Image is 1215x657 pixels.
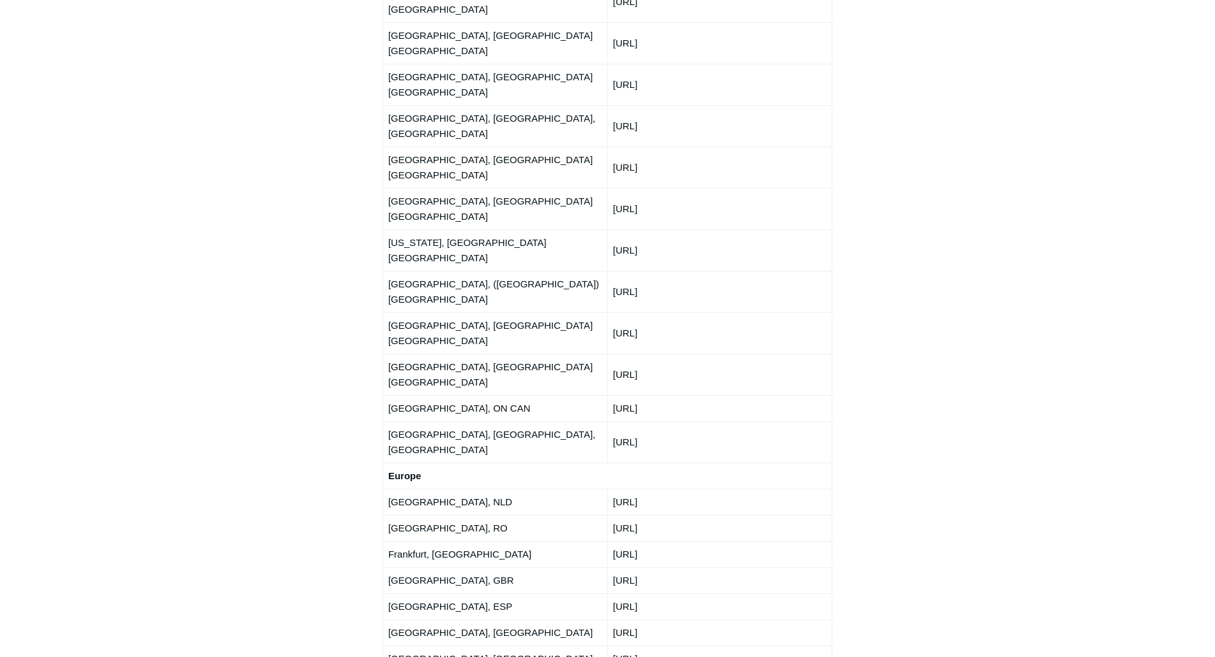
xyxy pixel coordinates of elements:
td: [URL] [607,312,832,354]
td: [URL] [607,421,832,463]
td: [GEOGRAPHIC_DATA], RO [383,515,607,541]
td: [US_STATE], [GEOGRAPHIC_DATA] [GEOGRAPHIC_DATA] [383,229,607,271]
td: [URL] [607,619,832,646]
td: [URL] [607,105,832,147]
td: [GEOGRAPHIC_DATA], [GEOGRAPHIC_DATA] [GEOGRAPHIC_DATA] [383,188,607,229]
td: [GEOGRAPHIC_DATA], [GEOGRAPHIC_DATA] [GEOGRAPHIC_DATA] [383,147,607,188]
td: [GEOGRAPHIC_DATA], NLD [383,489,607,515]
td: [GEOGRAPHIC_DATA], ([GEOGRAPHIC_DATA]) [GEOGRAPHIC_DATA] [383,271,607,312]
strong: Europe [388,470,422,481]
td: [URL] [607,593,832,619]
td: [URL] [607,489,832,515]
td: [GEOGRAPHIC_DATA], [GEOGRAPHIC_DATA], [GEOGRAPHIC_DATA] [383,421,607,463]
td: [URL] [607,188,832,229]
td: [GEOGRAPHIC_DATA], ESP [383,593,607,619]
td: [URL] [607,354,832,395]
td: [GEOGRAPHIC_DATA], [GEOGRAPHIC_DATA] [GEOGRAPHIC_DATA] [383,354,607,395]
td: [GEOGRAPHIC_DATA], [GEOGRAPHIC_DATA] [GEOGRAPHIC_DATA] [383,64,607,105]
td: [URL] [607,541,832,567]
td: [GEOGRAPHIC_DATA], [GEOGRAPHIC_DATA] [383,619,607,646]
td: [GEOGRAPHIC_DATA], [GEOGRAPHIC_DATA], [GEOGRAPHIC_DATA] [383,105,607,147]
td: [GEOGRAPHIC_DATA], [GEOGRAPHIC_DATA] [GEOGRAPHIC_DATA] [383,312,607,354]
td: [URL] [607,147,832,188]
td: Frankfurt, [GEOGRAPHIC_DATA] [383,541,607,567]
td: [GEOGRAPHIC_DATA], [GEOGRAPHIC_DATA] [GEOGRAPHIC_DATA] [383,22,607,64]
td: [URL] [607,64,832,105]
td: [GEOGRAPHIC_DATA], GBR [383,567,607,593]
td: [URL] [607,567,832,593]
td: [URL] [607,395,832,421]
td: [URL] [607,515,832,541]
td: [URL] [607,271,832,312]
td: [URL] [607,229,832,271]
td: [GEOGRAPHIC_DATA], ON CAN [383,395,607,421]
td: [URL] [607,22,832,64]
